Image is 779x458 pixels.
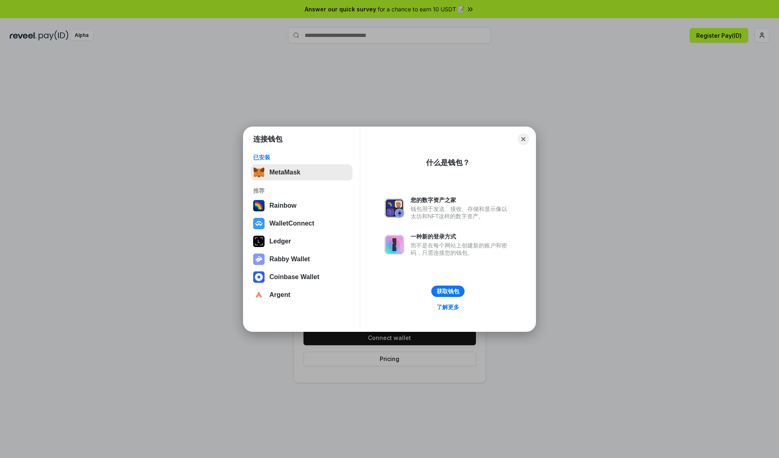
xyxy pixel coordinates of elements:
[411,205,511,220] div: 钱包用于发送、接收、存储和显示像以太坊和NFT这样的数字资产。
[253,236,265,247] img: svg+xml,%3Csvg%20xmlns%3D%22http%3A%2F%2Fwww.w3.org%2F2000%2Fsvg%22%20width%3D%2228%22%20height%3...
[411,196,511,204] div: 您的数字资产之家
[251,233,353,249] button: Ledger
[253,134,282,144] h1: 连接钱包
[385,198,404,218] img: svg+xml,%3Csvg%20xmlns%3D%22http%3A%2F%2Fwww.w3.org%2F2000%2Fsvg%22%20fill%3D%22none%22%20viewBox...
[251,251,353,267] button: Rabby Wallet
[432,302,464,312] a: 了解更多
[269,291,291,299] div: Argent
[251,198,353,214] button: Rainbow
[253,218,265,229] img: svg+xml,%3Csvg%20width%3D%2228%22%20height%3D%2228%22%20viewBox%3D%220%200%2028%2028%22%20fill%3D...
[251,287,353,303] button: Argent
[253,289,265,301] img: svg+xml,%3Csvg%20width%3D%2228%22%20height%3D%2228%22%20viewBox%3D%220%200%2028%2028%22%20fill%3D...
[437,288,459,295] div: 获取钱包
[253,154,350,161] div: 已安装
[269,256,310,263] div: Rabby Wallet
[437,303,459,311] div: 了解更多
[269,273,319,281] div: Coinbase Wallet
[251,164,353,181] button: MetaMask
[253,167,265,178] img: svg+xml,%3Csvg%20fill%3D%22none%22%20height%3D%2233%22%20viewBox%3D%220%200%2035%2033%22%20width%...
[385,235,404,254] img: svg+xml,%3Csvg%20xmlns%3D%22http%3A%2F%2Fwww.w3.org%2F2000%2Fsvg%22%20fill%3D%22none%22%20viewBox...
[269,202,297,209] div: Rainbow
[251,269,353,285] button: Coinbase Wallet
[518,133,529,145] button: Close
[269,238,291,245] div: Ledger
[411,233,511,240] div: 一种新的登录方式
[431,286,465,297] button: 获取钱包
[251,215,353,232] button: WalletConnect
[411,242,511,256] div: 而不是在每个网站上创建新的账户和密码，只需连接您的钱包。
[269,169,300,176] div: MetaMask
[253,254,265,265] img: svg+xml,%3Csvg%20xmlns%3D%22http%3A%2F%2Fwww.w3.org%2F2000%2Fsvg%22%20fill%3D%22none%22%20viewBox...
[253,271,265,283] img: svg+xml,%3Csvg%20width%3D%2228%22%20height%3D%2228%22%20viewBox%3D%220%200%2028%2028%22%20fill%3D...
[253,187,350,194] div: 推荐
[269,220,314,227] div: WalletConnect
[426,158,470,168] div: 什么是钱包？
[253,200,265,211] img: svg+xml,%3Csvg%20width%3D%22120%22%20height%3D%22120%22%20viewBox%3D%220%200%20120%20120%22%20fil...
